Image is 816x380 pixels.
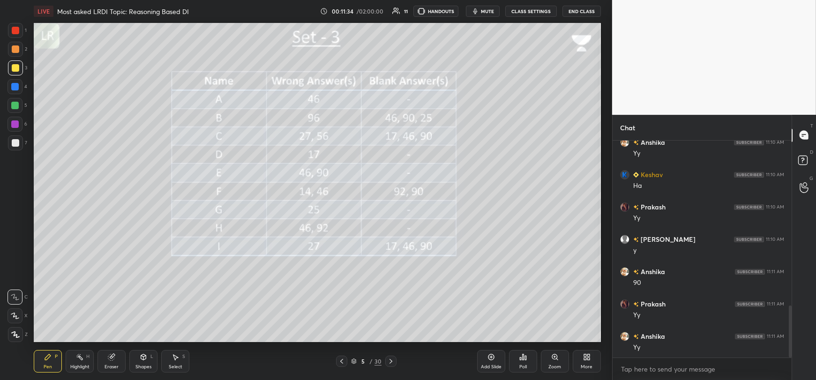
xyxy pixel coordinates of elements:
[620,202,629,211] img: 3
[633,181,784,191] div: Ha
[169,365,182,369] div: Select
[55,354,58,359] div: P
[8,60,27,75] div: 3
[7,79,27,94] div: 4
[766,236,784,242] div: 11:10 AM
[548,365,561,369] div: Zoom
[734,204,764,209] img: 4P8fHbbgJtejmAAAAAElFTkSuQmCC
[581,365,592,369] div: More
[505,6,557,17] button: CLASS SETTINGS
[639,299,666,309] h6: Prakash
[620,267,629,276] img: f3948dc81aea49adb1b301dab449985c.jpg
[633,278,784,288] div: 90
[633,205,639,210] img: no-rating-badge.077c3623.svg
[150,354,153,359] div: L
[734,236,764,242] img: 4P8fHbbgJtejmAAAAAElFTkSuQmCC
[44,365,52,369] div: Pen
[734,171,764,177] img: 4P8fHbbgJtejmAAAAAElFTkSuQmCC
[7,98,27,113] div: 5
[7,290,28,305] div: C
[810,122,813,129] p: T
[620,234,629,244] img: default.png
[413,6,458,17] button: HANDOUTS
[135,365,151,369] div: Shapes
[633,343,784,352] div: Yy
[633,214,784,223] div: Yy
[620,331,629,341] img: f3948dc81aea49adb1b301dab449985c.jpg
[182,354,185,359] div: S
[613,141,792,358] div: grid
[404,9,408,14] div: 11
[633,140,639,145] img: no-rating-badge.077c3623.svg
[810,149,813,156] p: D
[8,23,27,38] div: 1
[633,302,639,307] img: no-rating-badge.077c3623.svg
[86,354,90,359] div: H
[734,139,764,145] img: 4P8fHbbgJtejmAAAAAElFTkSuQmCC
[8,42,27,57] div: 2
[633,246,784,255] div: y
[735,268,765,274] img: 4P8fHbbgJtejmAAAAAElFTkSuQmCC
[481,365,502,369] div: Add Slide
[633,334,639,339] img: no-rating-badge.077c3623.svg
[7,308,28,323] div: X
[639,331,665,341] h6: Anshika
[633,269,639,275] img: no-rating-badge.077c3623.svg
[613,115,643,140] p: Chat
[735,333,765,339] img: 4P8fHbbgJtejmAAAAAElFTkSuQmCC
[639,137,665,147] h6: Anshika
[767,301,784,306] div: 11:11 AM
[766,171,784,177] div: 11:10 AM
[766,204,784,209] div: 11:10 AM
[620,170,629,179] img: 6fd21b39855a41468249386422f0a7e0.png
[639,170,663,179] h6: Keshav
[562,6,601,17] button: End Class
[70,365,90,369] div: Highlight
[359,358,368,364] div: 5
[620,299,629,308] img: 3
[767,268,784,274] div: 11:11 AM
[8,327,28,342] div: Z
[105,365,119,369] div: Eraser
[633,149,784,158] div: Yy
[633,237,639,242] img: no-rating-badge.077c3623.svg
[639,267,665,276] h6: Anshika
[735,301,765,306] img: 4P8fHbbgJtejmAAAAAElFTkSuQmCC
[374,357,382,365] div: 30
[639,202,666,212] h6: Prakash
[620,137,629,147] img: f3948dc81aea49adb1b301dab449985c.jpg
[639,234,696,244] h6: [PERSON_NAME]
[519,365,527,369] div: Poll
[481,8,494,15] span: mute
[370,358,373,364] div: /
[7,117,27,132] div: 6
[633,311,784,320] div: Yy
[34,6,53,17] div: LIVE
[767,333,784,339] div: 11:11 AM
[766,139,784,145] div: 11:10 AM
[57,7,189,16] h4: Most asked LRDI Topic: Reasoning Based DI
[466,6,500,17] button: mute
[8,135,27,150] div: 7
[809,175,813,182] p: G
[633,172,639,178] img: Learner_Badge_beginner_1_8b307cf2a0.svg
